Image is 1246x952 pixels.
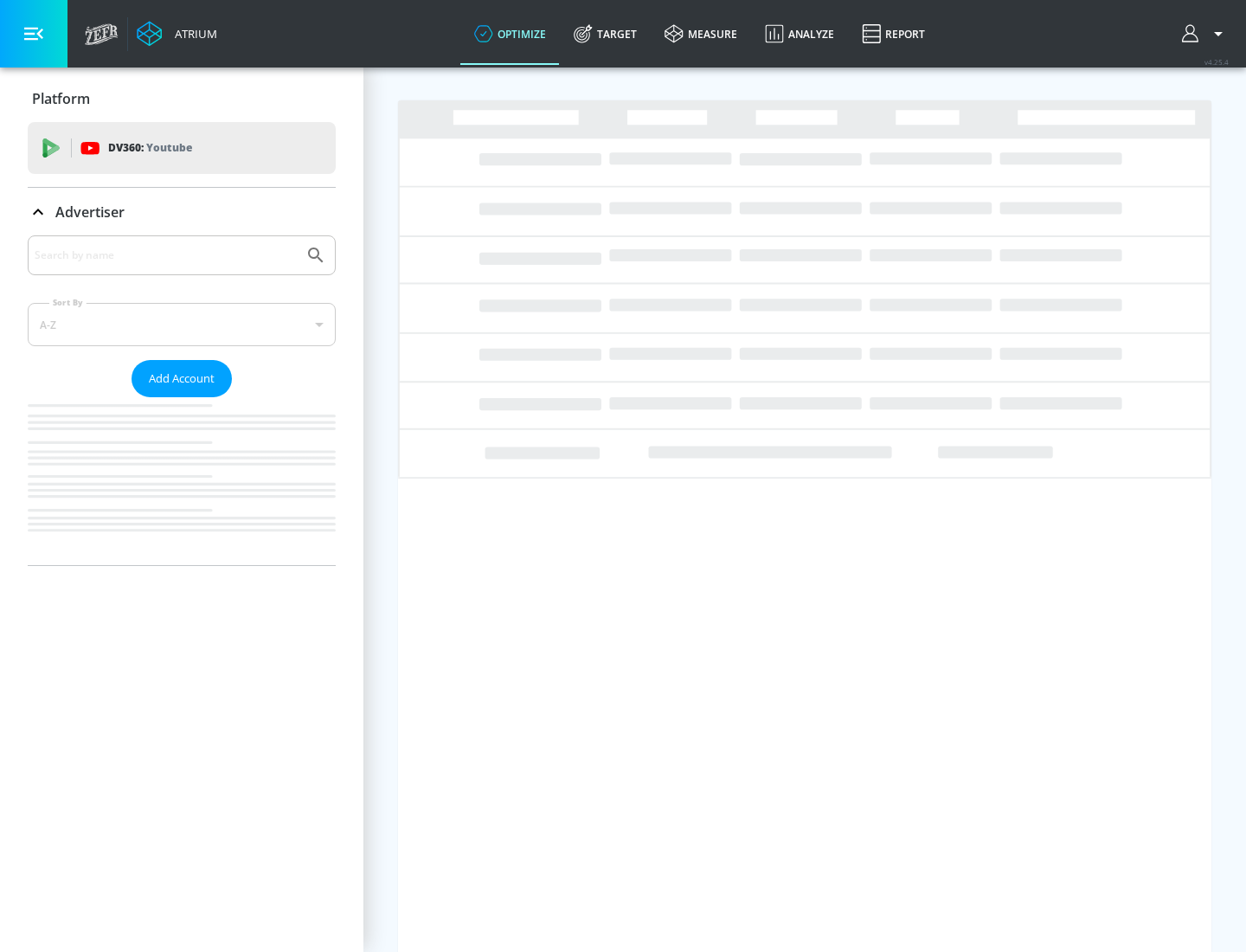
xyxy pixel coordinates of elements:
p: Platform [32,89,90,108]
p: Advertiser [55,203,125,222]
label: Sort By [49,297,87,308]
div: Atrium [168,26,217,42]
p: DV360: [108,138,192,158]
div: DV360: Youtube [28,122,336,174]
a: measure [651,3,751,65]
span: v 4.25.4 [1204,57,1229,67]
span: Add Account [149,369,215,389]
a: Atrium [137,21,217,47]
p: Youtube [146,138,192,157]
div: Platform [28,74,336,123]
button: Add Account [132,360,232,397]
a: Report [848,3,939,65]
div: Advertiser [28,235,336,565]
a: Target [560,3,651,65]
div: Advertiser [28,188,336,236]
a: Analyze [751,3,848,65]
nav: list of Advertiser [28,397,336,565]
a: optimize [460,3,560,65]
div: A-Z [28,303,336,346]
input: Search by name [35,244,297,267]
